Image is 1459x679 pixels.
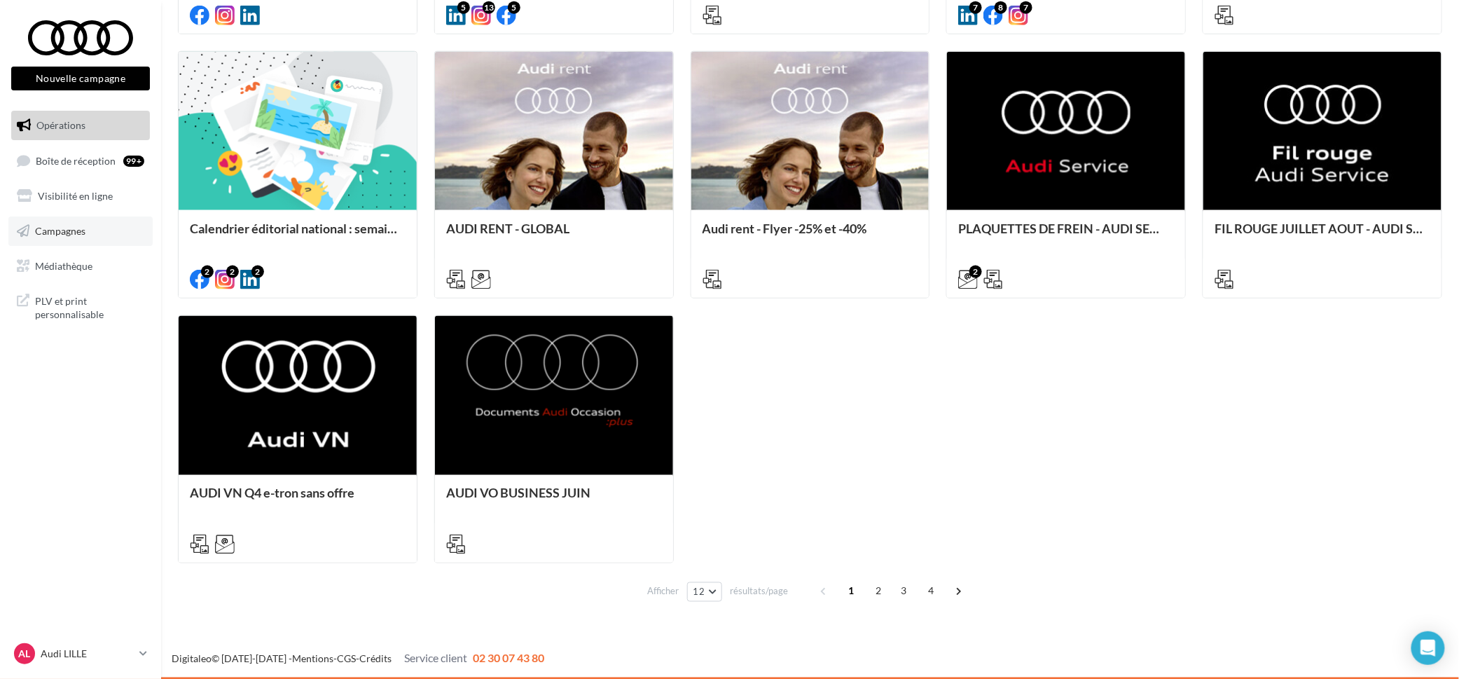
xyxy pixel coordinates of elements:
span: Campagnes [35,225,85,237]
a: Visibilité en ligne [8,181,153,211]
span: AL [19,647,31,661]
span: 02 30 07 43 80 [473,652,544,665]
div: 8 [995,1,1007,14]
span: 1 [840,580,862,603]
a: AL Audi LILLE [11,640,150,667]
span: 3 [892,580,915,603]
span: PLV et print personnalisable [35,292,144,322]
span: 12 [693,587,705,598]
a: Boîte de réception99+ [8,146,153,176]
a: Opérations [8,111,153,140]
div: FIL ROUGE JUILLET AOUT - AUDI SERVICE [1215,221,1430,249]
span: Opérations [36,119,85,131]
a: Mentions [292,653,333,665]
div: 7 [1020,1,1032,14]
a: Crédits [359,653,392,665]
div: AUDI VN Q4 e-tron sans offre [190,486,406,514]
span: Afficher [648,585,679,598]
div: 5 [457,1,470,14]
div: 2 [226,266,239,278]
button: Nouvelle campagne [11,67,150,90]
p: Audi LILLE [41,647,134,661]
button: 12 [687,582,723,602]
div: 2 [251,266,264,278]
div: AUDI RENT - GLOBAL [446,221,662,249]
span: Médiathèque [35,259,92,271]
span: © [DATE]-[DATE] - - - [172,653,544,665]
span: résultats/page [730,585,788,598]
span: Boîte de réception [36,154,116,166]
div: 7 [969,1,982,14]
span: 4 [920,580,942,603]
span: Service client [404,652,467,665]
div: 99+ [123,156,144,167]
div: Audi rent - Flyer -25% et -40% [703,221,918,249]
a: CGS [337,653,356,665]
span: 2 [867,580,890,603]
span: Visibilité en ligne [38,190,113,202]
div: Calendrier éditorial national : semaine du 28.07 au 03.08 [190,221,406,249]
div: 5 [508,1,520,14]
a: Digitaleo [172,653,212,665]
a: PLV et print personnalisable [8,286,153,327]
a: Médiathèque [8,252,153,281]
a: Campagnes [8,217,153,246]
div: 13 [483,1,495,14]
div: 2 [201,266,214,278]
div: AUDI VO BUSINESS JUIN [446,486,662,514]
div: 2 [969,266,982,278]
div: Open Intercom Messenger [1411,631,1445,665]
div: PLAQUETTES DE FREIN - AUDI SERVICE [958,221,1174,249]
